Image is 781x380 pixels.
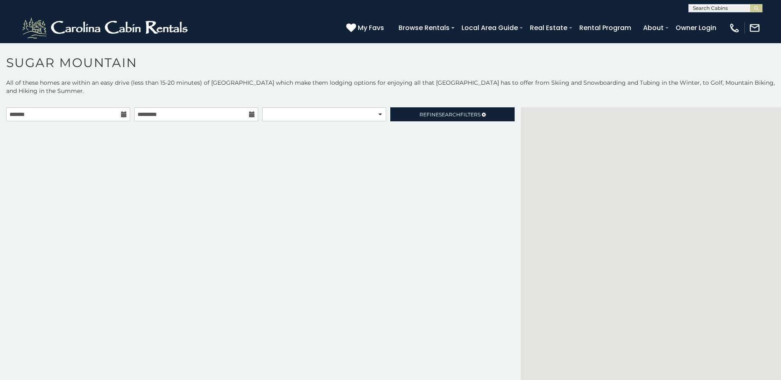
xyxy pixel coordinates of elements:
[671,21,720,35] a: Owner Login
[420,111,480,118] span: Refine Filters
[346,23,386,33] a: My Favs
[749,22,760,34] img: mail-regular-white.png
[390,107,514,121] a: RefineSearchFilters
[439,111,460,118] span: Search
[526,21,571,35] a: Real Estate
[358,23,384,33] span: My Favs
[457,21,522,35] a: Local Area Guide
[575,21,635,35] a: Rental Program
[394,21,454,35] a: Browse Rentals
[639,21,668,35] a: About
[729,22,740,34] img: phone-regular-white.png
[21,16,191,40] img: White-1-2.png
